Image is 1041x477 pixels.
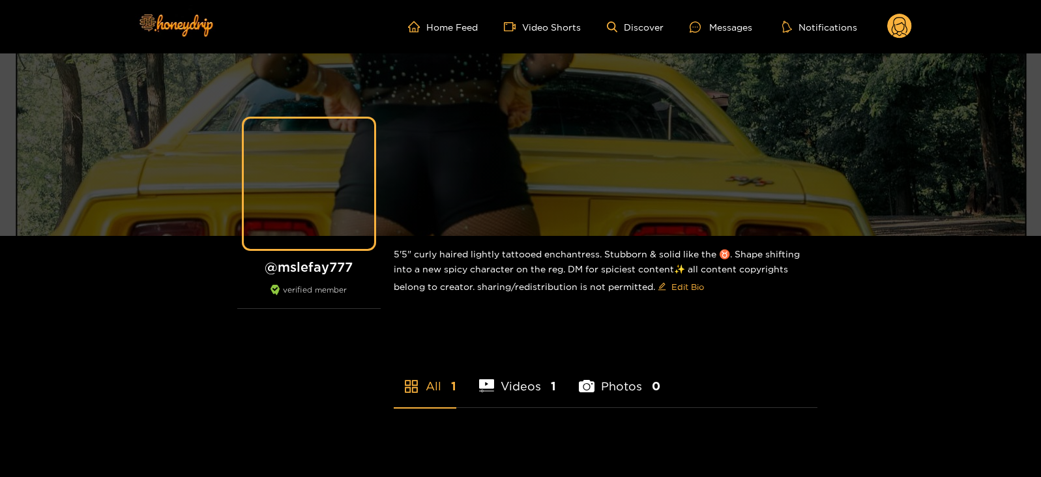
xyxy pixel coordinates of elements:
button: editEdit Bio [655,276,707,297]
span: 1 [551,378,556,394]
span: 1 [451,378,456,394]
li: Photos [579,349,660,407]
button: Notifications [778,20,861,33]
li: Videos [479,349,557,407]
a: Home Feed [408,21,478,33]
a: Discover [607,22,664,33]
span: video-camera [504,21,522,33]
li: All [394,349,456,407]
h1: @ mslefay777 [237,259,381,275]
div: Messages [690,20,752,35]
a: Video Shorts [504,21,581,33]
div: 5'5" curly haired lightly tattooed enchantress. Stubborn & solid like the ♉️. Shape shifting into... [394,236,817,308]
span: home [408,21,426,33]
span: edit [658,282,666,292]
span: 0 [652,378,660,394]
span: Edit Bio [671,280,704,293]
span: appstore [403,379,419,394]
div: verified member [237,285,381,309]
